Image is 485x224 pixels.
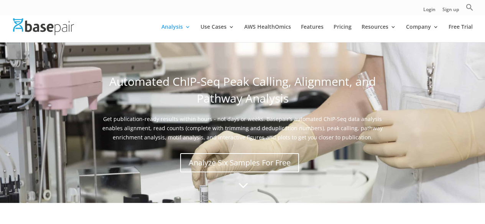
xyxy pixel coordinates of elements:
[93,114,392,146] span: Get publication-ready results within hours - not days or weeks. Basepair’s automated ChIP-Seq dat...
[233,175,252,195] a: 3
[233,175,252,194] span: 3
[423,7,436,15] a: Login
[244,24,291,42] a: AWS HealthOmics
[13,18,74,35] img: Basepair
[334,24,352,42] a: Pricing
[362,24,396,42] a: Resources
[466,3,473,15] a: Search Icon Link
[466,3,473,11] svg: Search
[449,24,473,42] a: Free Trial
[180,153,299,172] a: Analyze Six Samples For Free
[406,24,439,42] a: Company
[93,73,392,114] h1: Automated ChIP-Seq Peak Calling, Alignment, and Pathway Analysis
[301,24,324,42] a: Features
[442,7,459,15] a: Sign up
[201,24,234,42] a: Use Cases
[161,24,191,42] a: Analysis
